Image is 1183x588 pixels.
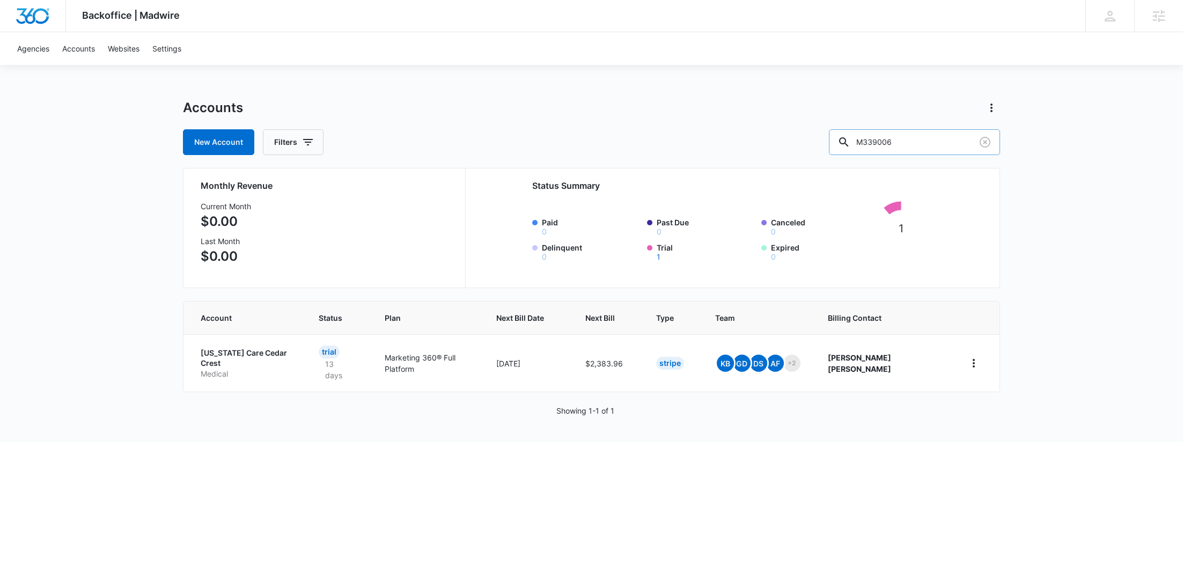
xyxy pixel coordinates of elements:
[733,355,751,372] span: GD
[585,312,615,324] span: Next Bill
[201,201,251,212] h3: Current Month
[385,352,470,374] p: Marketing 360® Full Platform
[319,358,359,381] p: 13 days
[483,334,572,392] td: [DATE]
[657,253,660,261] button: Trial
[56,32,101,65] a: Accounts
[899,222,903,235] tspan: 1
[783,355,800,372] span: +2
[656,312,674,324] span: Type
[496,312,544,324] span: Next Bill Date
[965,355,982,372] button: home
[82,10,180,21] span: Backoffice | Madwire
[556,405,614,416] p: Showing 1-1 of 1
[767,355,784,372] span: AF
[828,353,891,373] strong: [PERSON_NAME] [PERSON_NAME]
[319,312,343,324] span: Status
[542,242,641,261] label: Delinquent
[319,346,340,358] div: Trial
[11,32,56,65] a: Agencies
[201,348,293,369] p: [US_STATE] Care Cedar Crest
[183,100,243,116] h1: Accounts
[771,242,870,261] label: Expired
[263,129,324,155] button: Filters
[976,134,994,151] button: Clear
[983,99,1000,116] button: Actions
[101,32,146,65] a: Websites
[183,129,254,155] a: New Account
[829,129,1000,155] input: Search
[717,355,734,372] span: KB
[715,312,787,324] span: Team
[572,334,643,392] td: $2,383.96
[201,212,251,231] p: $0.00
[385,312,470,324] span: Plan
[542,217,641,236] label: Paid
[771,217,870,236] label: Canceled
[201,247,251,266] p: $0.00
[657,217,755,236] label: Past Due
[656,357,684,370] div: Stripe
[201,312,277,324] span: Account
[201,236,251,247] h3: Last Month
[532,179,929,192] h2: Status Summary
[828,312,939,324] span: Billing Contact
[201,369,293,379] p: Medical
[201,348,293,379] a: [US_STATE] Care Cedar CrestMedical
[657,242,755,261] label: Trial
[146,32,188,65] a: Settings
[750,355,767,372] span: DS
[201,179,452,192] h2: Monthly Revenue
